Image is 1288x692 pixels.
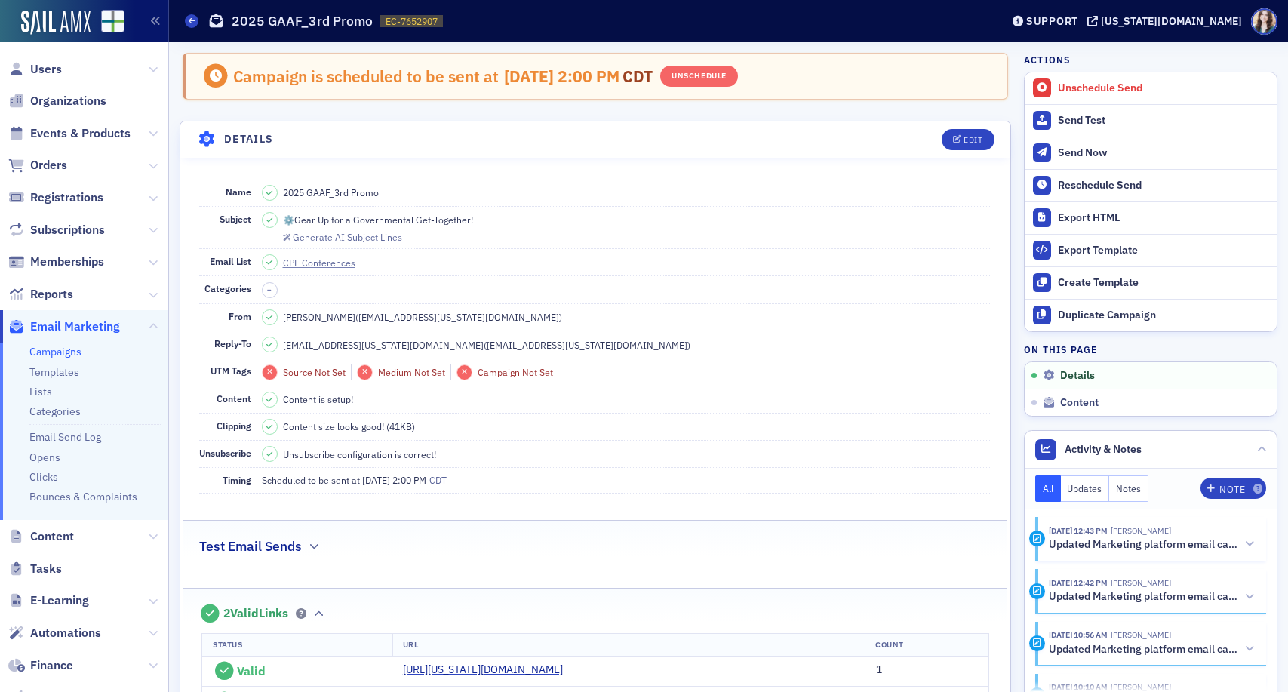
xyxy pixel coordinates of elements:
span: Reply-To [214,337,251,349]
img: SailAMX [21,11,91,35]
a: Registrations [8,189,103,206]
span: Sarah Lowery [1108,577,1171,588]
span: [DATE] [362,474,392,486]
div: Export HTML [1058,211,1269,225]
span: Orders [30,157,67,174]
a: [URL][US_STATE][DOMAIN_NAME] [403,662,574,678]
span: 2:00 PM [558,66,619,87]
div: Duplicate Campaign [1058,309,1269,322]
h5: Updated Marketing platform email campaign: 2025 GAAF_3rd Promo [1049,590,1238,604]
span: Email Marketing [30,318,120,335]
span: Sarah Lowery [1108,629,1171,640]
div: Note [1219,485,1245,494]
a: Subscriptions [8,222,105,238]
button: Note [1200,478,1266,499]
time: 10/10/2025 10:56 AM [1049,629,1108,640]
span: From [229,310,251,322]
a: CPE Conferences [283,256,369,269]
span: Memberships [30,254,104,270]
div: Send Now [1058,146,1269,160]
span: Source Not Set [283,366,346,378]
a: Email Marketing [8,318,120,335]
span: Unsubscribe [199,447,251,459]
span: [DATE] [504,66,558,87]
span: Details [1060,369,1095,383]
button: Edit [942,129,994,150]
div: Export Template [1058,244,1269,257]
button: Duplicate Campaign [1025,299,1277,331]
a: Campaigns [29,345,81,358]
span: Organizations [30,93,106,109]
span: E-Learning [30,592,89,609]
a: Clicks [29,470,58,484]
span: Events & Products [30,125,131,142]
span: 2025 GAAF_3rd Promo [283,186,379,199]
th: URL [392,634,865,657]
div: Unschedule Send [1058,82,1269,95]
span: Tasks [30,561,62,577]
a: Reports [8,286,73,303]
span: Sarah Lowery [1108,525,1171,536]
a: Export HTML [1025,201,1277,234]
span: Valid [237,663,266,678]
span: Content size looks good! (41KB) [283,420,415,433]
div: Reschedule Send [1058,179,1269,192]
div: Activity [1029,531,1045,546]
span: [PERSON_NAME] ( [EMAIL_ADDRESS][US_STATE][DOMAIN_NAME] ) [283,310,562,324]
div: Generate AI Subject Lines [293,233,402,241]
a: Finance [8,657,73,674]
span: Content [217,392,251,404]
time: 10/10/2025 12:43 PM [1049,525,1108,536]
a: Orders [8,157,67,174]
h5: Updated Marketing platform email campaign: 2025 GAAF_3rd Promo [1049,643,1238,657]
span: – [267,284,272,295]
button: Notes [1109,475,1148,502]
span: Reports [30,286,73,303]
div: Activity [1029,635,1045,651]
span: Profile [1251,8,1277,35]
span: 2 Valid Links [223,606,288,621]
span: Name [226,186,251,198]
time: 10/10/2025 10:10 AM [1049,681,1108,692]
span: Medium Not Set [378,366,445,378]
span: [EMAIL_ADDRESS][US_STATE][DOMAIN_NAME] ( [EMAIL_ADDRESS][US_STATE][DOMAIN_NAME] ) [283,338,690,352]
button: Updated Marketing platform email campaign: 2025 GAAF_3rd Promo [1049,537,1256,552]
span: UTM Tags [211,364,251,377]
span: Activity & Notes [1065,441,1142,457]
button: [US_STATE][DOMAIN_NAME] [1087,16,1247,26]
span: CDT [426,474,447,486]
div: [US_STATE][DOMAIN_NAME] [1101,14,1242,28]
button: Updates [1061,475,1110,502]
span: EC-7652907 [386,15,438,28]
a: Users [8,61,62,78]
h4: Actions [1024,53,1071,66]
a: Categories [29,404,81,418]
h5: Updated Marketing platform email campaign: 2025 GAAF_3rd Promo [1049,538,1238,552]
th: Count [865,634,988,657]
button: Reschedule Send [1025,169,1277,201]
a: Automations [8,625,101,641]
span: Registrations [30,189,103,206]
span: Categories [204,282,251,294]
button: Send Now [1025,137,1277,169]
button: Updated Marketing platform email campaign: 2025 GAAF_3rd Promo [1049,589,1256,605]
span: Subscriptions [30,222,105,238]
span: Timing [223,474,251,486]
span: Automations [30,625,101,641]
a: Create Template [1025,266,1277,299]
img: SailAMX [101,10,124,33]
span: 2:00 PM [392,474,426,486]
span: Sarah Lowery [1108,681,1171,692]
a: Organizations [8,93,106,109]
h4: On this page [1024,343,1277,356]
th: Status [202,634,392,657]
span: Email List [210,255,251,267]
span: Clipping [217,420,251,432]
span: Content [30,528,74,545]
div: Create Template [1058,276,1269,290]
a: Lists [29,385,52,398]
h1: 2025 GAAF_3rd Promo [232,12,373,30]
a: Email Send Log [29,430,101,444]
span: Users [30,61,62,78]
h2: Test Email Sends [199,537,302,556]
